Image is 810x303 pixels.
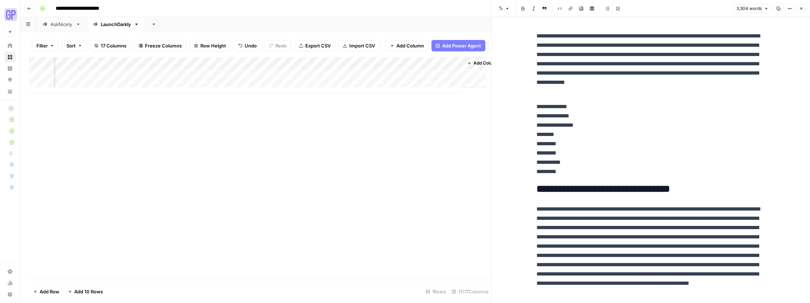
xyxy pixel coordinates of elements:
[32,40,59,51] button: Filter
[90,40,131,51] button: 17 Columns
[101,21,131,28] div: LaunchDarkly
[264,40,291,51] button: Redo
[189,40,231,51] button: Row Height
[4,40,16,51] a: Home
[66,42,76,49] span: Sort
[29,286,64,297] button: Add Row
[36,42,48,49] span: Filter
[736,5,762,12] span: 3,304 words
[474,60,499,66] span: Add Column
[305,42,331,49] span: Export CSV
[40,288,59,295] span: Add Row
[733,4,771,13] button: 3,304 words
[4,6,16,24] button: Workspace: Growth Plays
[449,286,491,297] div: 17/17 Columns
[134,40,186,51] button: Freeze Columns
[385,40,429,51] button: Add Column
[50,21,73,28] div: AskNicely
[4,266,16,277] a: Settings
[74,288,103,295] span: Add 10 Rows
[4,51,16,63] a: Browse
[349,42,375,49] span: Import CSV
[145,42,182,49] span: Freeze Columns
[234,40,261,51] button: Undo
[4,63,16,74] a: Insights
[442,42,481,49] span: Add Power Agent
[200,42,226,49] span: Row Height
[423,286,449,297] div: 1 Rows
[275,42,287,49] span: Redo
[87,17,145,31] a: LaunchDarkly
[396,42,424,49] span: Add Column
[4,74,16,86] a: Opportunities
[64,286,107,297] button: Add 10 Rows
[4,8,17,21] img: Growth Plays Logo
[431,40,485,51] button: Add Power Agent
[101,42,126,49] span: 17 Columns
[36,17,87,31] a: AskNicely
[62,40,87,51] button: Sort
[294,40,335,51] button: Export CSV
[338,40,380,51] button: Import CSV
[4,86,16,97] a: Your Data
[4,289,16,300] button: Help + Support
[464,59,501,68] button: Add Column
[4,277,16,289] a: Usage
[245,42,257,49] span: Undo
